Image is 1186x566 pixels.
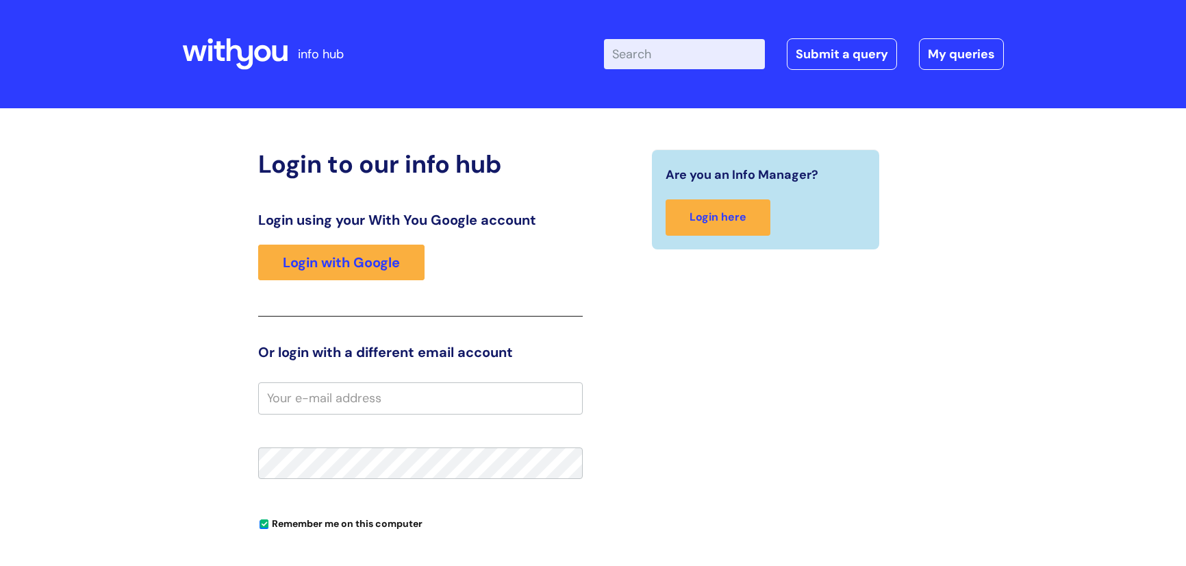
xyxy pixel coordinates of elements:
[260,520,268,529] input: Remember me on this computer
[666,199,770,236] a: Login here
[258,382,583,414] input: Your e-mail address
[258,245,425,280] a: Login with Google
[258,344,583,360] h3: Or login with a different email account
[919,38,1004,70] a: My queries
[666,164,818,186] span: Are you an Info Manager?
[258,515,422,530] label: Remember me on this computer
[258,149,583,179] h2: Login to our info hub
[258,212,583,228] h3: Login using your With You Google account
[298,43,344,65] p: info hub
[787,38,897,70] a: Submit a query
[604,39,765,69] input: Search
[258,512,583,534] div: You can uncheck this option if you're logging in from a shared device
